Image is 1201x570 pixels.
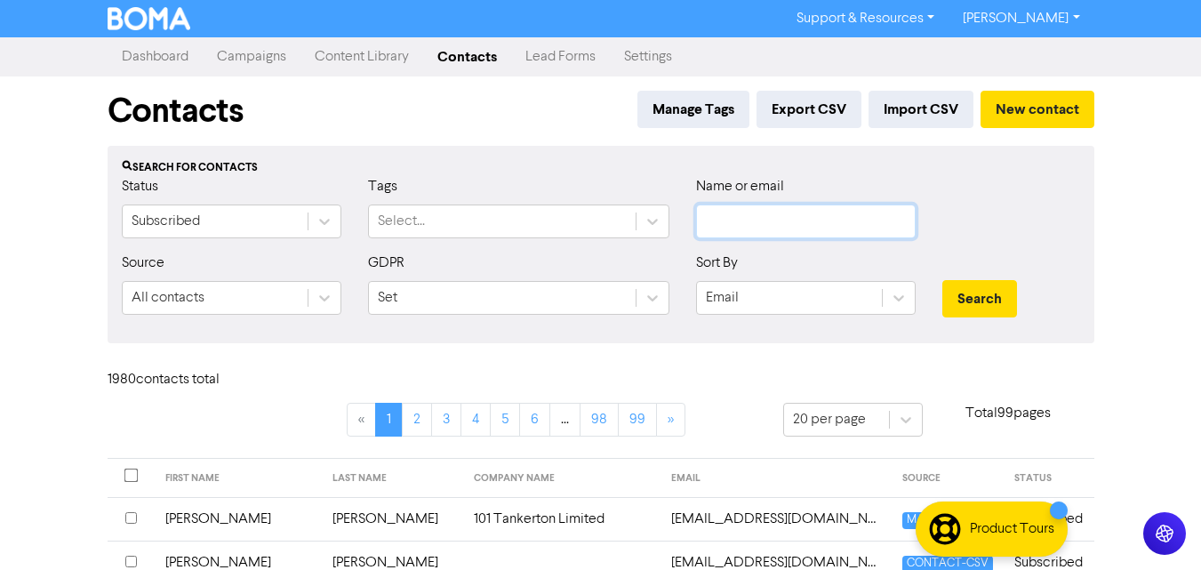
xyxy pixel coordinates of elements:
a: Page 98 [580,403,619,437]
th: EMAIL [661,459,892,498]
label: Source [122,253,164,274]
div: 20 per page [793,409,866,430]
td: Subscribed [1004,497,1093,541]
a: Page 6 [519,403,550,437]
label: Status [122,176,158,197]
a: Page 1 is your current page [375,403,403,437]
h1: Contacts [108,91,244,132]
label: Tags [368,176,397,197]
a: Page 5 [490,403,520,437]
label: GDPR [368,253,404,274]
a: Lead Forms [511,39,610,75]
div: Select... [378,211,425,232]
th: LAST NAME [322,459,463,498]
a: Contacts [423,39,511,75]
th: SOURCE [892,459,1004,498]
a: » [656,403,685,437]
a: Page 4 [460,403,491,437]
div: All contacts [132,287,204,309]
label: Sort By [696,253,738,274]
div: Set [378,287,397,309]
a: Page 2 [402,403,432,437]
a: Content Library [300,39,423,75]
td: [PERSON_NAME] [155,497,323,541]
a: Page 3 [431,403,461,437]
div: Search for contacts [122,160,1080,176]
a: Campaigns [203,39,300,75]
span: MANUAL [902,512,958,529]
td: 101tankerton@gmail.com [661,497,892,541]
a: Settings [610,39,686,75]
a: [PERSON_NAME] [949,4,1093,33]
td: [PERSON_NAME] [322,497,463,541]
img: BOMA Logo [108,7,191,30]
h6: 1980 contact s total [108,372,250,389]
a: Page 99 [618,403,657,437]
th: COMPANY NAME [463,459,661,498]
button: Export CSV [757,91,861,128]
label: Name or email [696,176,784,197]
div: Email [706,287,739,309]
th: STATUS [1004,459,1093,498]
a: Support & Resources [782,4,949,33]
button: Manage Tags [637,91,749,128]
button: New contact [981,91,1094,128]
p: Total 99 pages [923,403,1094,424]
td: 101 Tankerton Limited [463,497,661,541]
button: Search [942,280,1017,317]
th: FIRST NAME [155,459,323,498]
div: Subscribed [132,211,200,232]
a: Dashboard [108,39,203,75]
button: Import CSV [869,91,973,128]
iframe: Chat Widget [1112,485,1201,570]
